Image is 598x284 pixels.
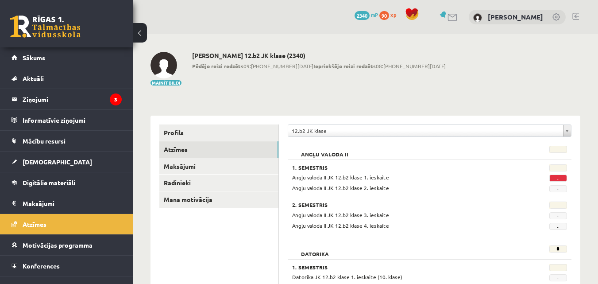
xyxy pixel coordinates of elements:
[12,47,122,68] a: Sākums
[390,11,396,18] span: xp
[23,193,122,214] legend: Maksājumi
[159,175,278,191] a: Radinieki
[288,125,571,136] a: 12.b2 JK klase
[12,214,122,234] a: Atzīmes
[292,273,402,280] span: Datorika JK 12.b2 klase 1. ieskaite (10. klase)
[473,13,482,22] img: Roberts Masjulis
[159,141,278,158] a: Atzīmes
[23,137,66,145] span: Mācību resursi
[292,211,389,218] span: Angļu valoda II JK 12.b2 klase 3. ieskaite
[292,146,357,155] h2: Angļu valoda II
[192,62,446,70] span: 09:[PHONE_NUMBER][DATE] 08:[PHONE_NUMBER][DATE]
[110,93,122,105] i: 3
[379,11,389,20] span: 90
[488,12,543,21] a: [PERSON_NAME]
[12,110,122,130] a: Informatīvie ziņojumi
[355,11,370,20] span: 2340
[292,164,519,171] h3: 1. Semestris
[292,125,559,136] span: 12.b2 JK klase
[10,16,81,38] a: Rīgas 1. Tālmācības vidusskola
[292,184,389,191] span: Angļu valoda II JK 12.b2 klase 2. ieskaite
[355,11,378,18] a: 2340 mP
[12,193,122,214] a: Maksājumi
[23,74,44,82] span: Aktuāli
[12,235,122,255] a: Motivācijas programma
[159,124,278,141] a: Profils
[159,191,278,208] a: Mana motivācija
[23,262,60,270] span: Konferences
[379,11,401,18] a: 90 xp
[23,54,45,62] span: Sākums
[23,241,93,249] span: Motivācijas programma
[549,223,567,230] span: -
[12,152,122,172] a: [DEMOGRAPHIC_DATA]
[150,52,177,78] img: Roberts Masjulis
[192,52,446,59] h2: [PERSON_NAME] 12.b2 JK klase (2340)
[23,110,122,130] legend: Informatīvie ziņojumi
[549,185,567,192] span: -
[549,175,567,182] span: -
[549,274,567,281] span: -
[12,256,122,276] a: Konferences
[12,131,122,151] a: Mācību resursi
[12,68,122,89] a: Aktuāli
[292,174,389,181] span: Angļu valoda II JK 12.b2 klase 1. ieskaite
[549,212,567,219] span: -
[12,172,122,193] a: Digitālie materiāli
[313,62,376,70] b: Iepriekšējo reizi redzēts
[371,11,378,18] span: mP
[150,80,181,86] button: Mainīt bildi
[192,62,243,70] b: Pēdējo reizi redzēts
[23,179,75,187] span: Digitālie materiāli
[159,158,278,175] a: Maksājumi
[23,220,46,228] span: Atzīmes
[12,89,122,109] a: Ziņojumi3
[292,264,519,270] h3: 1. Semestris
[292,222,389,229] span: Angļu valoda II JK 12.b2 klase 4. ieskaite
[292,245,338,254] h2: Datorika
[23,158,92,166] span: [DEMOGRAPHIC_DATA]
[23,89,122,109] legend: Ziņojumi
[292,202,519,208] h3: 2. Semestris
